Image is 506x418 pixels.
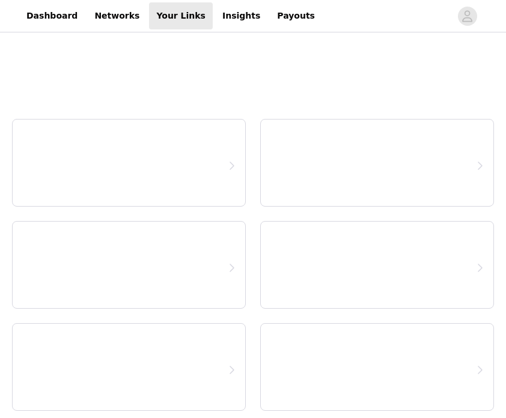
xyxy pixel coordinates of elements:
a: Your Links [149,2,213,29]
a: Insights [215,2,267,29]
a: Networks [87,2,147,29]
div: avatar [462,7,473,26]
a: Payouts [270,2,322,29]
a: Dashboard [19,2,85,29]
